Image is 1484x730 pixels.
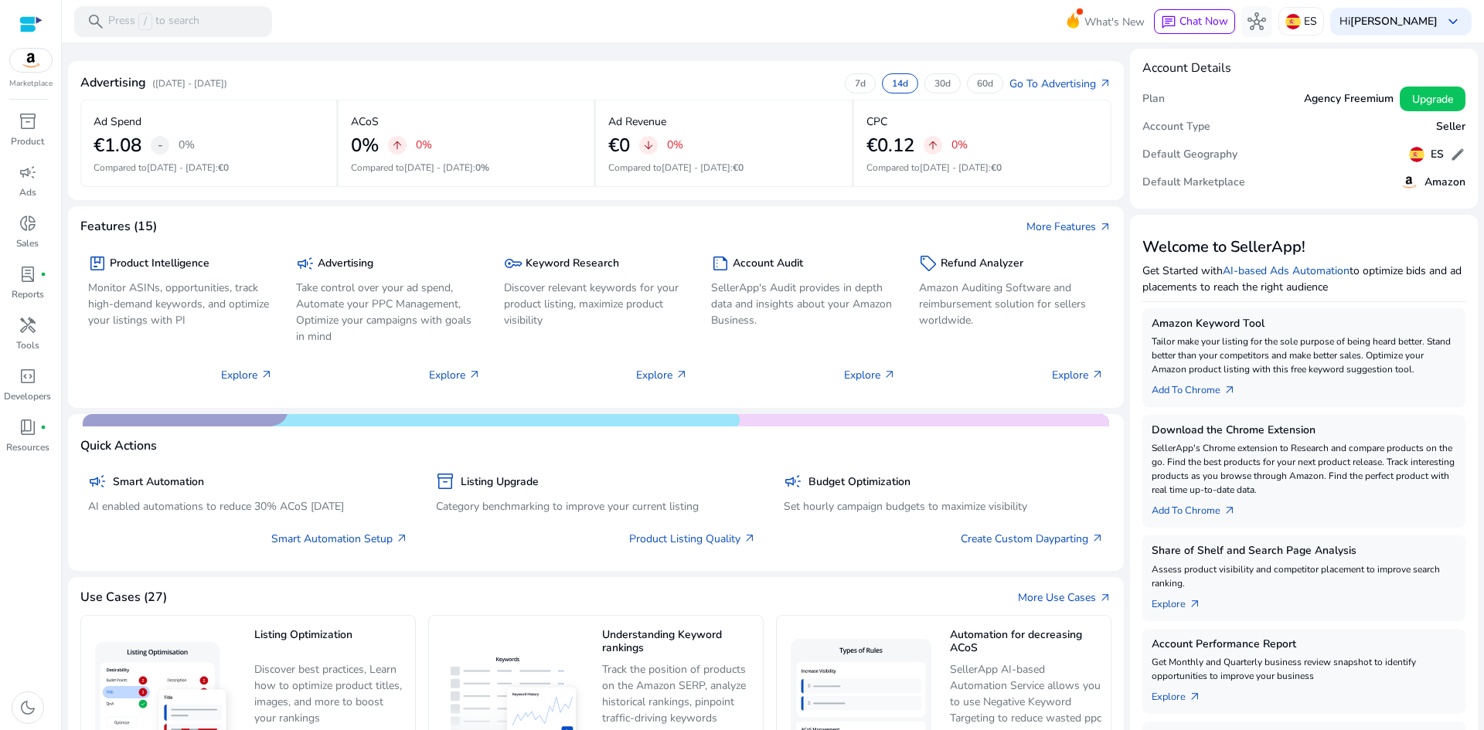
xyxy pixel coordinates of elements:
span: arrow_upward [391,139,403,151]
p: Compared to : [94,161,324,175]
span: 0% [475,161,489,174]
p: Product [11,134,44,148]
span: fiber_manual_record [40,424,46,430]
p: Assess product visibility and competitor placement to improve search ranking. [1152,562,1456,590]
span: lab_profile [19,265,37,284]
span: / [138,13,152,30]
span: donut_small [19,214,37,233]
h4: Account Details [1142,61,1231,76]
span: book_4 [19,418,37,436]
h2: €0 [608,134,630,157]
p: Ads [19,185,36,199]
p: Category benchmarking to improve your current listing [436,498,756,514]
p: Ad Revenue [608,114,666,130]
h5: Listing Upgrade [461,476,539,489]
p: 0% [416,140,432,151]
p: Explore [221,367,273,383]
p: Reports [12,287,44,301]
span: fiber_manual_record [40,271,46,277]
span: hub [1247,12,1266,31]
a: More Featuresarrow_outward [1026,219,1111,235]
p: 30d [934,77,951,90]
span: What's New [1084,8,1145,36]
p: CPC [866,114,887,130]
p: ([DATE] - [DATE]) [152,76,227,90]
span: [DATE] - [DATE] [662,161,730,174]
a: Explorearrow_outward [1152,683,1213,705]
p: Explore [429,367,481,383]
span: chat [1161,15,1176,30]
a: Create Custom Dayparting [961,531,1104,547]
span: arrow_outward [883,368,896,381]
h5: Default Geography [1142,148,1237,161]
p: SellerApp's Chrome extension to Research and compare products on the go. Find the best products f... [1152,441,1456,497]
a: AI-based Ads Automation [1223,263,1350,278]
h5: Seller [1436,121,1465,134]
span: arrow_outward [1091,368,1104,381]
h5: Listing Optimization [254,629,407,656]
span: arrow_outward [1224,504,1236,517]
h5: Default Marketplace [1142,176,1245,189]
p: Discover best practices, Learn how to optimize product titles, images, and more to boost your ran... [254,661,407,727]
p: 7d [855,77,866,90]
p: Amazon Auditing Software and reimbursement solution for sellers worldwide. [919,280,1104,328]
span: campaign [296,254,315,273]
h5: Understanding Keyword rankings [602,629,755,656]
p: ACoS [351,114,379,130]
a: Add To Chrome [1152,497,1248,518]
span: handyman [19,316,37,334]
p: Marketplace [9,78,53,90]
h5: Download the Chrome Extension [1152,424,1456,437]
span: [DATE] - [DATE] [920,161,989,174]
a: Add To Chrome [1152,376,1248,398]
span: arrow_outward [1189,691,1201,703]
h5: Budget Optimization [808,476,910,489]
span: key [504,254,522,273]
h5: Keyword Research [526,257,619,270]
h3: Welcome to SellerApp! [1142,238,1465,256]
span: arrow_outward [1099,592,1111,604]
span: campaign [784,472,802,491]
span: - [158,136,163,154]
h2: €1.08 [94,134,141,157]
h5: Amazon [1424,176,1465,189]
p: Compared to : [608,161,839,175]
p: Explore [636,367,688,383]
p: Tools [16,338,39,352]
span: package [88,254,107,273]
h5: Agency Freemium [1304,93,1394,106]
span: arrow_outward [260,368,273,381]
p: Set hourly campaign budgets to maximize visibility [784,498,1104,514]
a: Product Listing Quality [629,531,756,547]
span: Chat Now [1179,14,1228,29]
h5: Share of Shelf and Search Page Analysis [1152,545,1456,558]
h5: Amazon Keyword Tool [1152,317,1456,331]
h5: Plan [1142,93,1165,106]
span: arrow_outward [1099,221,1111,233]
p: Compared to : [866,161,1099,175]
p: Get Monthly and Quarterly business review snapshot to identify opportunities to improve your busi... [1152,655,1456,683]
p: AI enabled automations to reduce 30% ACoS [DATE] [88,498,408,514]
p: 0% [951,140,968,151]
h5: Advertising [318,257,373,270]
span: arrow_outward [744,532,756,545]
span: [DATE] - [DATE] [404,161,473,174]
span: dark_mode [19,698,37,717]
span: search [87,12,105,31]
h5: Account Performance Report [1152,638,1456,651]
h5: ES [1431,148,1444,161]
h5: Refund Analyzer [941,257,1023,270]
span: edit [1450,147,1465,162]
span: campaign [88,472,107,491]
h4: Quick Actions [80,439,157,453]
span: €0 [991,161,1002,174]
p: 0% [179,140,195,151]
a: Explorearrow_outward [1152,590,1213,612]
img: es.svg [1285,14,1301,29]
span: arrow_outward [1091,532,1104,545]
p: SellerApp's Audit provides in depth data and insights about your Amazon Business. [711,280,896,328]
p: Monitor ASINs, opportunities, track high-demand keywords, and optimize your listings with PI [88,280,273,328]
span: code_blocks [19,367,37,385]
h2: 0% [351,134,379,157]
span: inventory_2 [436,472,454,491]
